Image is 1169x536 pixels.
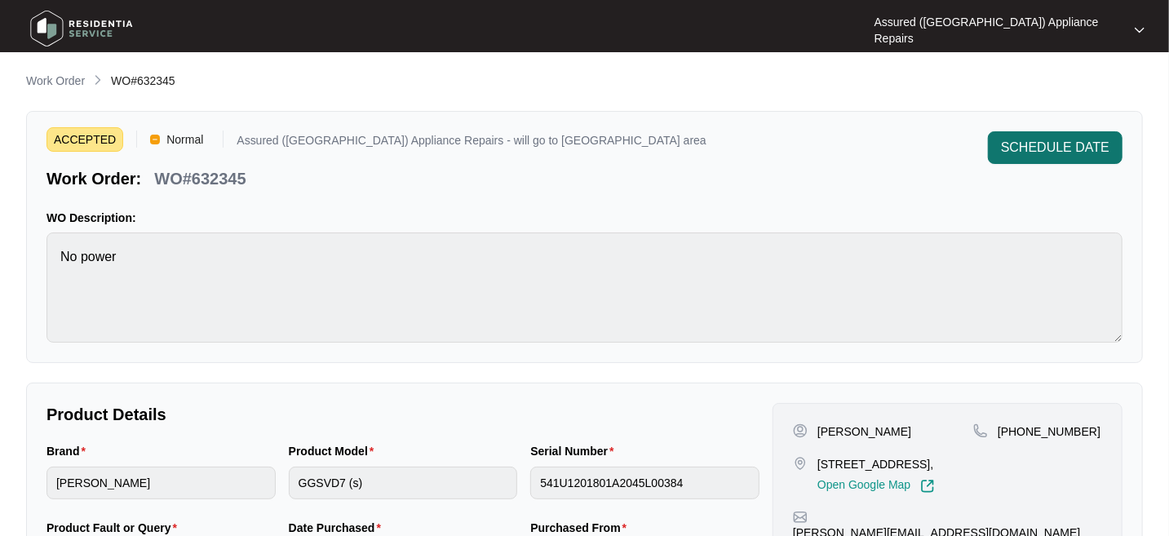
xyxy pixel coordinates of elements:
[24,4,139,53] img: residentia service logo
[530,520,633,536] label: Purchased From
[237,135,706,152] p: Assured ([GEOGRAPHIC_DATA]) Appliance Repairs - will go to [GEOGRAPHIC_DATA] area
[817,456,935,472] p: [STREET_ADDRESS],
[1001,138,1109,157] span: SCHEDULE DATE
[817,423,911,440] p: [PERSON_NAME]
[988,131,1123,164] button: SCHEDULE DATE
[973,423,988,438] img: map-pin
[289,467,518,499] input: Product Model
[817,479,935,494] a: Open Google Map
[46,167,141,190] p: Work Order:
[793,510,808,525] img: map-pin
[154,167,246,190] p: WO#632345
[160,127,210,152] span: Normal
[46,520,184,536] label: Product Fault or Query
[111,74,175,87] span: WO#632345
[530,443,620,459] label: Serial Number
[1135,26,1145,34] img: dropdown arrow
[46,210,1123,226] p: WO Description:
[46,443,92,459] label: Brand
[289,443,381,459] label: Product Model
[793,423,808,438] img: user-pin
[998,423,1100,440] p: [PHONE_NUMBER]
[46,403,759,426] p: Product Details
[150,135,160,144] img: Vercel Logo
[530,467,759,499] input: Serial Number
[793,456,808,471] img: map-pin
[46,233,1123,343] textarea: No power
[46,127,123,152] span: ACCEPTED
[920,479,935,494] img: Link-External
[91,73,104,86] img: chevron-right
[23,73,88,91] a: Work Order
[26,73,85,89] p: Work Order
[289,520,387,536] label: Date Purchased
[46,467,276,499] input: Brand
[875,14,1120,47] p: Assured ([GEOGRAPHIC_DATA]) Appliance Repairs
